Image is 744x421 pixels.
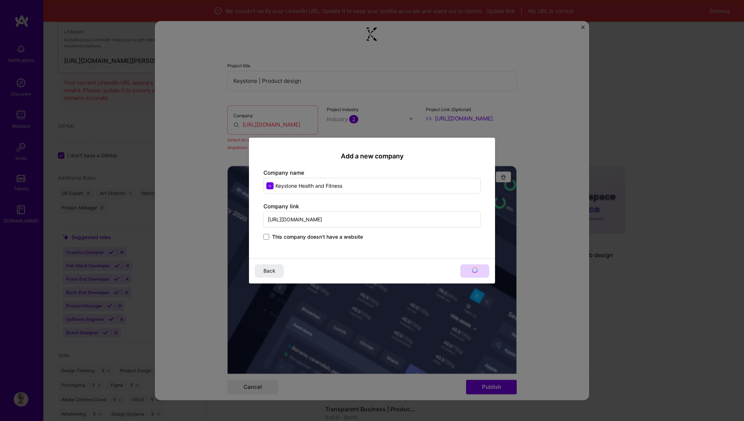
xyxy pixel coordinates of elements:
[263,211,481,227] input: Enter link
[263,152,481,160] h2: Add a new company
[263,267,275,275] span: Back
[272,233,363,240] span: This company doesn't have a website
[255,264,284,277] button: Back
[263,169,304,176] label: Company name
[263,203,299,209] label: Company link
[263,178,481,194] input: Enter name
